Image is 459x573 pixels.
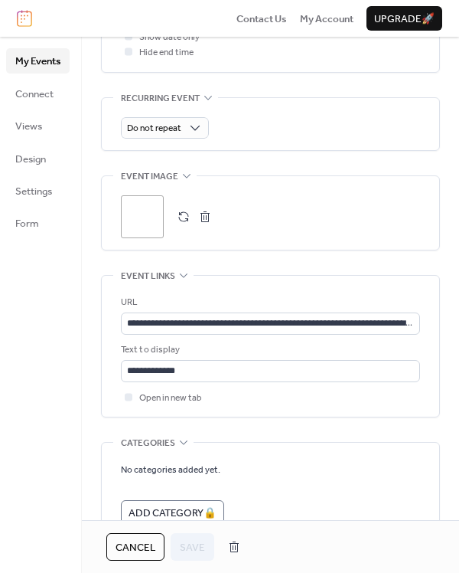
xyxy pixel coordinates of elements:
div: Text to display [121,342,417,358]
span: Views [15,119,42,134]
a: Contact Us [236,11,287,26]
span: Form [15,216,39,231]
button: Upgrade🚀 [366,6,442,31]
span: Cancel [116,540,155,555]
span: Event links [121,269,175,284]
a: Views [6,113,70,138]
img: logo [17,10,32,27]
span: Contact Us [236,11,287,27]
span: Categories [121,436,175,451]
div: ; [121,195,164,238]
span: My Account [300,11,353,27]
a: Design [6,146,70,171]
a: Connect [6,81,70,106]
span: No categories added yet. [121,463,220,478]
span: Recurring event [121,90,200,106]
span: Show date only [139,30,200,45]
span: Open in new tab [139,391,202,406]
span: My Events [15,54,60,69]
span: Connect [15,87,54,102]
div: URL [121,295,417,310]
span: Settings [15,184,52,199]
span: Upgrade 🚀 [374,11,435,27]
a: Form [6,211,70,235]
a: My Events [6,48,70,73]
span: Do not repeat [127,120,181,137]
span: Hide end time [139,45,194,61]
a: Settings [6,178,70,203]
span: Event image [121,169,178,185]
span: Design [15,152,46,167]
button: Cancel [106,533,164,561]
a: My Account [300,11,353,26]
